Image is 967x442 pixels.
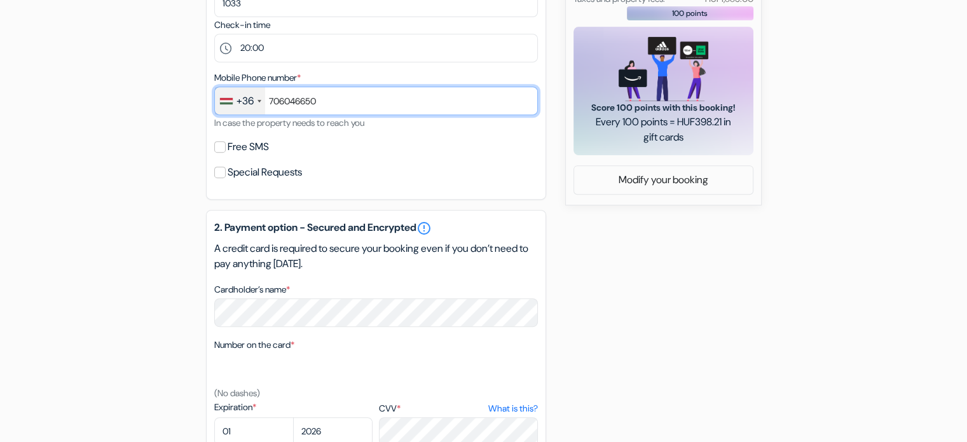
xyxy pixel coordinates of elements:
div: Hungary (Magyarország): +36 [215,87,265,114]
label: Mobile Phone number [214,71,301,85]
h5: 2. Payment option - Secured and Encrypted [214,221,538,236]
span: Score 100 points with this booking! [589,101,738,114]
small: In case the property needs to reach you [214,117,364,128]
a: Modify your booking [574,168,753,192]
div: +36 [237,93,254,109]
span: Every 100 points = HUF398.21 in gift cards [589,114,738,145]
label: Expiration [214,401,373,414]
a: error_outline [416,221,432,236]
p: A credit card is required to secure your booking even if you don’t need to pay anything [DATE]. [214,241,538,272]
span: 100 points [672,8,708,19]
label: Check-in time [214,18,270,32]
label: Free SMS [228,138,269,156]
img: gift_card_hero_new.png [619,37,708,101]
small: (No dashes) [214,387,260,399]
input: 20 123 4567 [214,86,538,115]
label: Cardholder’s name [214,283,290,296]
a: What is this? [488,402,537,415]
label: Special Requests [228,163,302,181]
label: CVV [379,402,537,415]
label: Number on the card [214,338,294,352]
